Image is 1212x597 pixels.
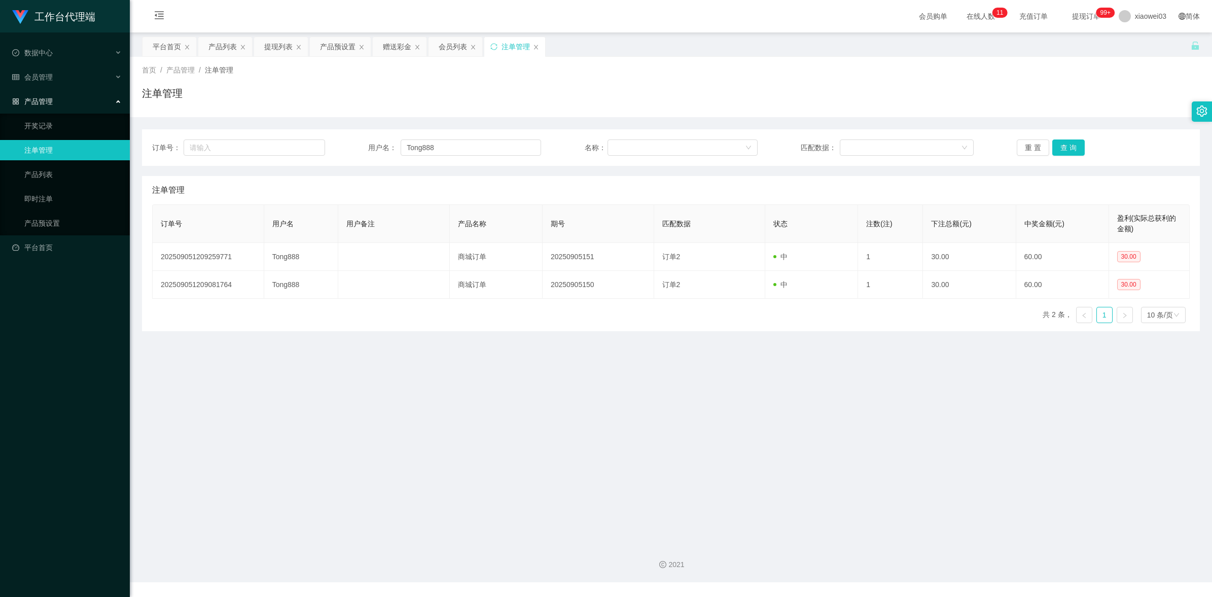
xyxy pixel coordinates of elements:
span: 中奖金额(元) [1024,220,1064,228]
td: 60.00 [1016,271,1109,299]
span: 用户名： [368,143,401,153]
span: 期号 [551,220,565,228]
span: 产品名称 [458,220,486,228]
input: 请输入 [401,139,541,156]
span: 订单2 [662,280,681,289]
span: 注数(注) [866,220,892,228]
span: 数据中心 [12,49,53,57]
i: 图标: down [1173,312,1180,319]
span: 产品管理 [12,97,53,106]
button: 查 询 [1052,139,1085,156]
button: 重 置 [1017,139,1049,156]
span: / [199,66,201,74]
span: 订单号： [152,143,184,153]
i: 图标: close [414,44,420,50]
p: 1 [996,8,1000,18]
i: 图标: sync [490,43,497,50]
td: 30.00 [923,243,1016,271]
a: 图标: dashboard平台首页 [12,237,122,258]
li: 上一页 [1076,307,1092,323]
a: 即时注单 [24,189,122,209]
td: 20250905151 [543,243,654,271]
td: Tong888 [264,243,338,271]
span: 充值订单 [1014,13,1053,20]
i: 图标: right [1122,312,1128,319]
span: 中 [773,253,788,261]
span: 下注总额(元) [931,220,971,228]
a: 产品预设置 [24,213,122,233]
td: 30.00 [923,271,1016,299]
sup: 11 [992,8,1007,18]
a: 工作台代理端 [12,12,95,20]
span: 名称： [585,143,608,153]
span: 用户名 [272,220,294,228]
i: 图标: close [533,44,539,50]
i: 图标: global [1179,13,1186,20]
sup: 1084 [1096,8,1115,18]
span: 用户备注 [346,220,375,228]
span: / [160,66,162,74]
td: 202509051209259771 [153,243,264,271]
span: 30.00 [1117,251,1140,262]
span: 状态 [773,220,788,228]
span: 提现订单 [1067,13,1106,20]
a: 产品列表 [24,164,122,185]
span: 注单管理 [205,66,233,74]
div: 平台首页 [153,37,181,56]
i: 图标: close [470,44,476,50]
div: 会员列表 [439,37,467,56]
p: 1 [1000,8,1004,18]
input: 请输入 [184,139,325,156]
i: 图标: table [12,74,19,81]
span: 30.00 [1117,279,1140,290]
h1: 注单管理 [142,86,183,101]
i: 图标: setting [1196,106,1207,117]
span: 订单2 [662,253,681,261]
span: 注单管理 [152,184,185,196]
i: 图标: unlock [1191,41,1200,50]
i: 图标: close [240,44,246,50]
i: 图标: check-circle-o [12,49,19,56]
i: 图标: down [745,145,752,152]
td: 60.00 [1016,243,1109,271]
h1: 工作台代理端 [34,1,95,33]
div: 赠送彩金 [383,37,411,56]
div: 注单管理 [502,37,530,56]
span: 匹配数据 [662,220,691,228]
span: 产品管理 [166,66,195,74]
td: 20250905150 [543,271,654,299]
span: 会员管理 [12,73,53,81]
td: 202509051209081764 [153,271,264,299]
div: 产品列表 [208,37,237,56]
span: 中 [773,280,788,289]
td: 商城订单 [450,243,543,271]
div: 2021 [138,559,1204,570]
li: 1 [1096,307,1113,323]
td: 1 [858,271,923,299]
div: 10 条/页 [1147,307,1173,323]
li: 共 2 条， [1043,307,1072,323]
td: Tong888 [264,271,338,299]
i: 图标: menu-fold [142,1,176,33]
span: 匹配数据： [801,143,840,153]
a: 1 [1097,307,1112,323]
td: 商城订单 [450,271,543,299]
div: 提现列表 [264,37,293,56]
span: 订单号 [161,220,182,228]
i: 图标: left [1081,312,1087,319]
div: 产品预设置 [320,37,355,56]
img: logo.9652507e.png [12,10,28,24]
i: 图标: appstore-o [12,98,19,105]
i: 图标: close [296,44,302,50]
li: 下一页 [1117,307,1133,323]
span: 首页 [142,66,156,74]
i: 图标: down [961,145,968,152]
i: 图标: close [359,44,365,50]
i: 图标: copyright [659,561,666,568]
span: 在线人数 [961,13,1000,20]
a: 注单管理 [24,140,122,160]
a: 开奖记录 [24,116,122,136]
td: 1 [858,243,923,271]
span: 盈利(实际总获利的金额) [1117,214,1177,233]
i: 图标: close [184,44,190,50]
